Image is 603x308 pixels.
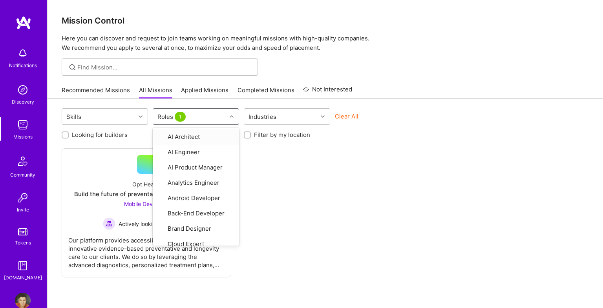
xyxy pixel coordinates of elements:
div: Invite [17,206,29,214]
img: discovery [15,82,31,98]
i: icon Chevron [321,115,325,118]
h3: Mission Control [62,16,589,26]
span: Mobile Developer [124,200,169,207]
button: Clear All [335,112,358,120]
img: Actively looking for builders [103,217,115,230]
div: Missions [13,133,33,141]
a: Recommended Missions [62,86,130,99]
div: Roles [155,111,189,122]
i: icon Chevron [230,115,234,118]
img: logo [16,16,31,30]
i: icon Chevron [139,115,143,118]
div: AI Engineer [157,148,234,157]
img: Invite [15,190,31,206]
div: AI Product Manager [157,163,234,172]
label: Filter by my location [254,131,310,139]
a: Not Interested [303,85,352,99]
a: Opt HealthBuild the future of preventative and longevity careMobile Developer Actively looking fo... [68,155,225,271]
img: guide book [15,258,31,273]
input: Find Mission... [77,63,252,71]
div: Opt Health [132,180,160,188]
div: Back-End Developer [157,209,234,218]
div: Notifications [9,61,37,69]
div: Cloud Expert [157,240,234,249]
p: Here you can discover and request to join teams working on meaningful missions with high-quality ... [62,34,589,53]
div: Skills [64,111,83,122]
div: [DOMAIN_NAME] [4,273,42,282]
span: 1 [175,112,186,122]
div: Analytics Engineer [157,179,234,188]
img: teamwork [15,117,31,133]
img: tokens [18,228,27,235]
div: Brand Designer [157,224,234,233]
img: bell [15,46,31,61]
div: Build the future of preventative and longevity care [74,190,218,198]
div: Industries [247,111,278,122]
a: All Missions [139,86,172,99]
div: Discovery [12,98,34,106]
div: AI Architect [157,133,234,142]
a: Applied Missions [181,86,228,99]
div: Tokens [15,239,31,247]
i: icon SearchGrey [68,63,77,72]
div: Our platform provides accessible, affordable and innovative evidence-based preventative and longe... [68,230,225,269]
label: Looking for builders [72,131,128,139]
div: Community [10,171,35,179]
div: Android Developer [157,194,234,203]
a: Completed Missions [238,86,294,99]
span: Actively looking for builders [119,220,190,228]
img: Community [13,152,32,171]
